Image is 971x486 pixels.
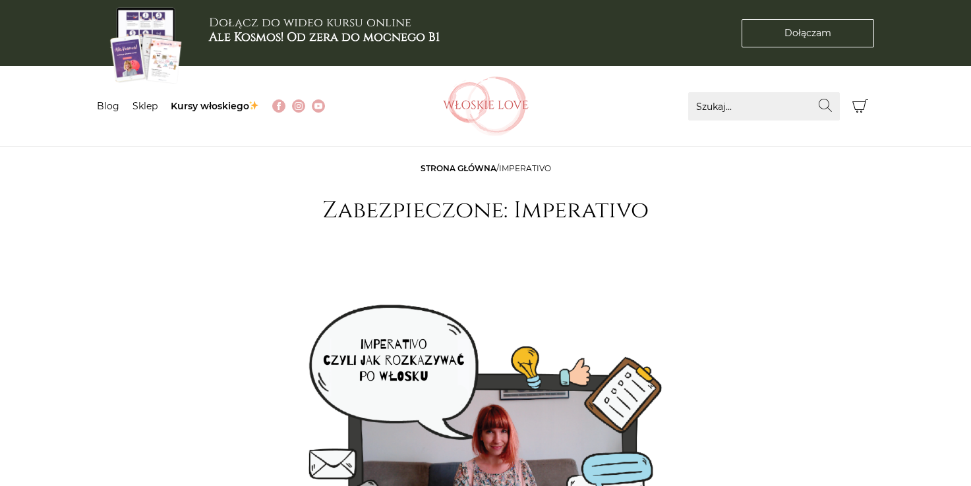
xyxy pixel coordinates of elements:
img: Włoskielove [443,76,529,136]
span: Dołączam [784,26,831,40]
input: Szukaj... [688,92,840,121]
a: Blog [97,100,119,112]
b: Ale Kosmos! Od zera do mocnego B1 [209,29,440,45]
h3: Dołącz do wideo kursu online [209,16,440,44]
button: Koszyk [846,92,875,121]
a: Kursy włoskiego [171,100,260,112]
h1: Zabezpieczone: Imperativo [322,197,649,225]
a: Sklep [132,100,158,112]
span: Imperativo [499,163,551,173]
span: / [421,163,551,173]
a: Dołączam [742,19,874,47]
a: Strona główna [421,163,496,173]
img: ✨ [249,101,258,110]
